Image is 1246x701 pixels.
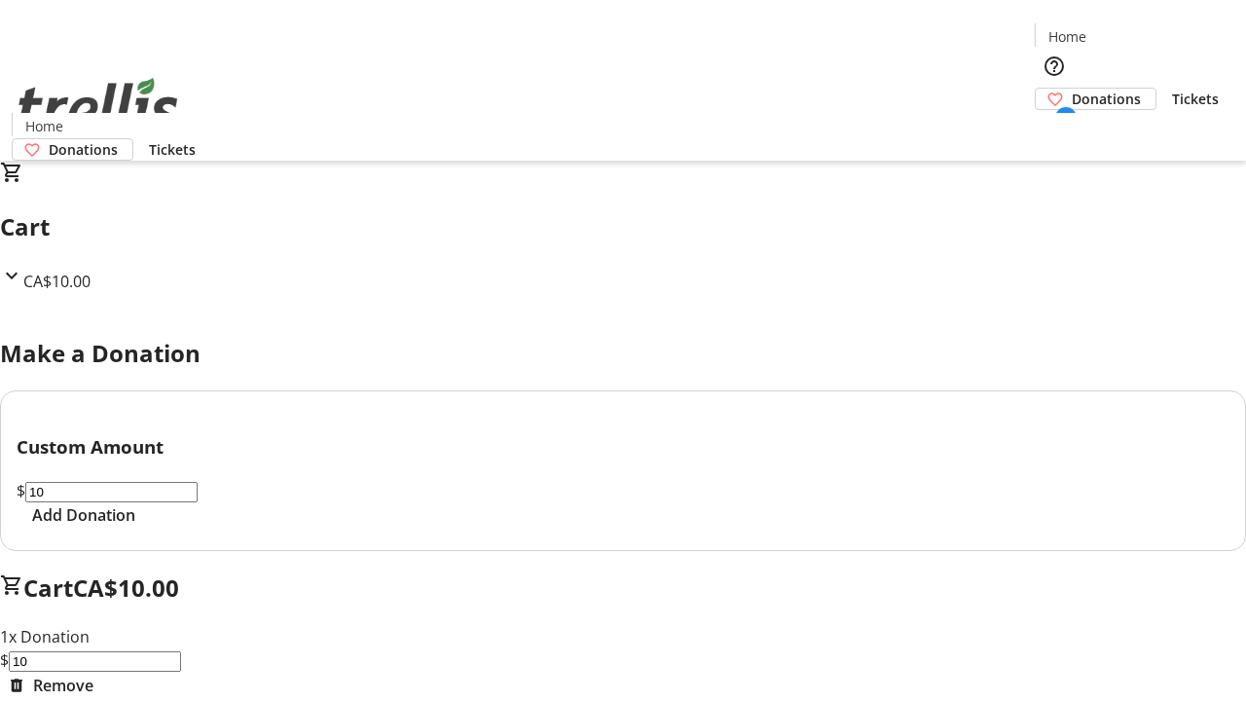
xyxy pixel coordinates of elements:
a: Donations [1035,88,1156,110]
input: Donation Amount [9,651,181,672]
a: Home [13,116,75,136]
span: Remove [33,674,93,697]
h3: Custom Amount [17,433,1229,461]
a: Tickets [133,139,211,160]
span: Home [1048,26,1086,47]
span: CA$10.00 [73,572,179,604]
span: Add Donation [32,503,135,527]
span: $ [17,480,25,501]
span: CA$10.00 [23,271,91,292]
button: Add Donation [17,503,151,527]
input: Donation Amount [25,482,198,502]
button: Cart [1035,110,1074,149]
span: Tickets [1172,89,1219,109]
a: Home [1036,26,1098,47]
span: Donations [1072,89,1141,109]
span: Donations [49,139,118,160]
img: Orient E2E Organization g0L3osMbLW's Logo [12,56,185,154]
button: Help [1035,47,1074,86]
a: Donations [12,138,133,161]
a: Tickets [1156,89,1234,109]
span: Tickets [149,139,196,160]
span: Home [25,116,63,136]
